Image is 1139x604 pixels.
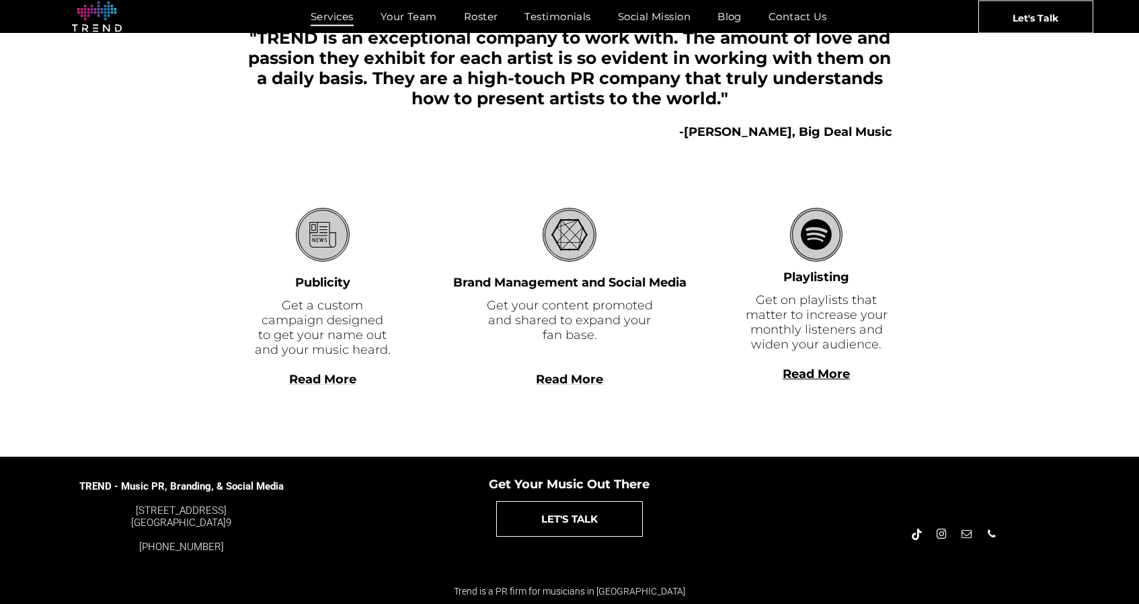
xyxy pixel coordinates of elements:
font: [STREET_ADDRESS] [GEOGRAPHIC_DATA] [131,504,227,529]
a: Read More [536,372,603,387]
a: Roster [450,7,512,26]
span: Let's Talk [1013,1,1058,34]
a: Testimonials [511,7,604,26]
b: -[PERSON_NAME], Big Deal Music [679,124,892,139]
iframe: Chat Widget [897,448,1139,604]
span: TREND - Music PR, Branding, & Social Media [79,480,284,492]
a: Social Mission [604,7,704,26]
a: Contact Us [755,7,840,26]
span: LET'S TALK [541,502,598,536]
font: Publicity [295,275,350,290]
font: Get a custom campaign designed to get your name out and your music heard. [255,298,391,357]
div: Read More [740,381,892,396]
a: Services [297,7,367,26]
font: Playlisting [783,270,849,285]
a: [PHONE_NUMBER] [139,541,224,553]
span: Trend is a PR firm for musicians in [GEOGRAPHIC_DATA] [454,586,685,597]
a: [STREET_ADDRESS][GEOGRAPHIC_DATA] [131,504,227,529]
span: Get Your Music Out There [489,477,650,492]
font: Brand Management and Social Media [453,275,686,290]
span: "TREND is an exceptional company to work with. The amount of love and passion they exhibit for ea... [248,28,891,108]
a: Blog [704,7,755,26]
font: Get your content promoted and shared to expand your fan base. [487,298,653,342]
font: Get on playlists that matter to increase your monthly listeners and widen your audience. [746,293,888,352]
a: Read More [783,367,850,381]
img: logo [72,1,122,32]
a: Your Team [367,7,450,26]
a: LET'S TALK [496,501,643,537]
a: Read More [289,372,356,387]
div: 9 [79,504,284,529]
